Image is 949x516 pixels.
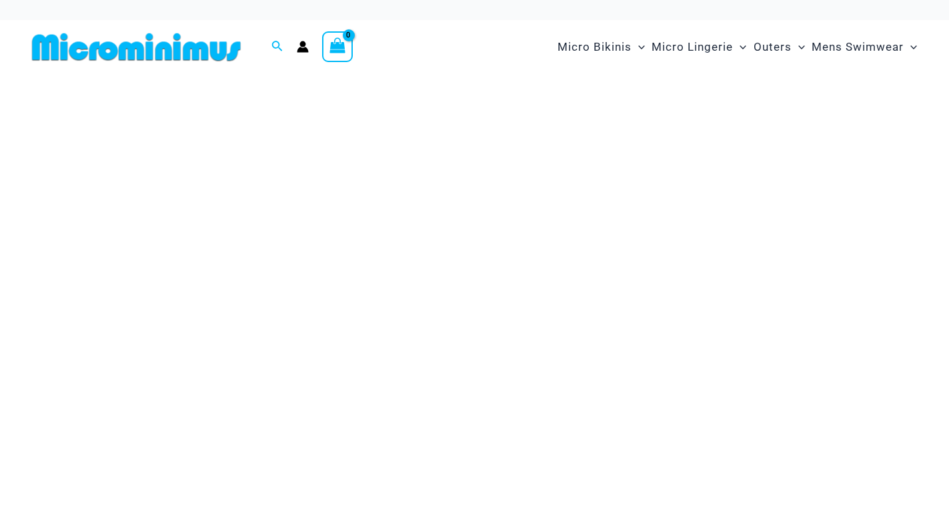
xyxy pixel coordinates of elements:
[652,30,733,64] span: Micro Lingerie
[297,41,309,53] a: Account icon link
[812,30,904,64] span: Mens Swimwear
[750,27,808,67] a: OutersMenu ToggleMenu Toggle
[552,25,922,69] nav: Site Navigation
[733,30,746,64] span: Menu Toggle
[322,31,353,62] a: View Shopping Cart, empty
[754,30,792,64] span: Outers
[271,39,283,55] a: Search icon link
[904,30,917,64] span: Menu Toggle
[648,27,750,67] a: Micro LingerieMenu ToggleMenu Toggle
[808,27,920,67] a: Mens SwimwearMenu ToggleMenu Toggle
[27,32,246,62] img: MM SHOP LOGO FLAT
[558,30,632,64] span: Micro Bikinis
[792,30,805,64] span: Menu Toggle
[554,27,648,67] a: Micro BikinisMenu ToggleMenu Toggle
[632,30,645,64] span: Menu Toggle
